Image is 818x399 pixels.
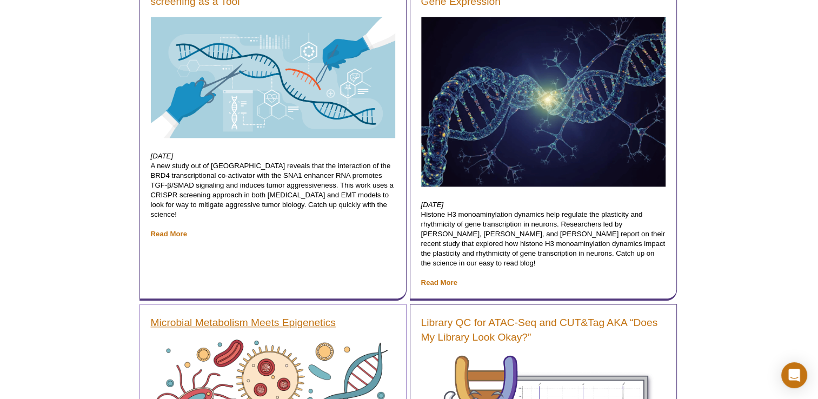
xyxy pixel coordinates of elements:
[421,315,666,344] a: Library QC for ATAC-Seq and CUT&Tag AKA “Does My Library Look Okay?”
[781,362,807,388] div: Open Intercom Messenger
[151,230,187,238] a: Read More
[151,315,336,330] a: Microbial Metabolism Meets Epigenetics
[421,201,444,209] em: [DATE]
[421,17,666,187] img: DNA Modifications
[151,151,395,239] p: A new study out of [GEOGRAPHIC_DATA] reveals that the interaction of the BRD4 transcriptional co-...
[151,17,395,138] img: DNA Modifications
[151,152,174,160] em: [DATE]
[421,278,457,287] a: Read More
[421,200,666,288] p: Histone H3 monoaminylation dynamics help regulate the plasticity and rhythmicity of gene transcri...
